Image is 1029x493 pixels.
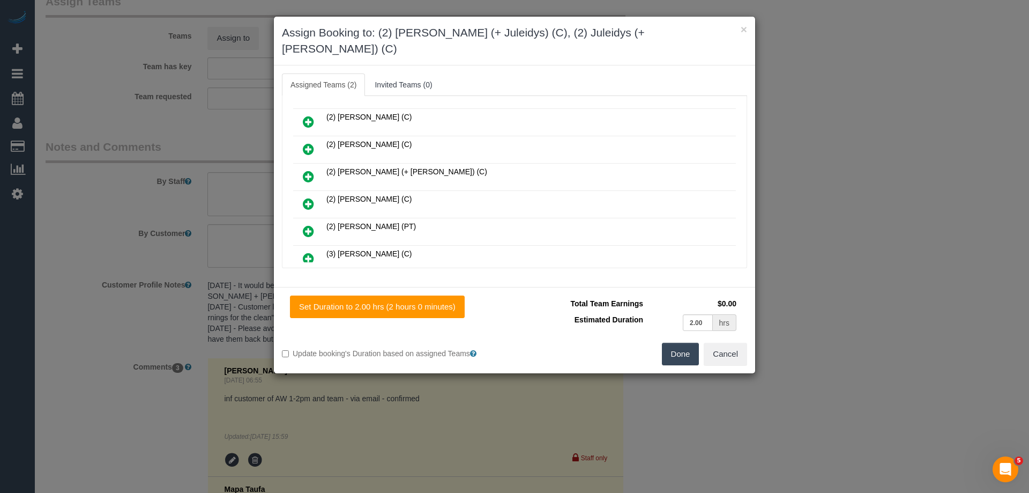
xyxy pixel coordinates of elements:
[326,249,412,258] span: (3) [PERSON_NAME] (C)
[575,315,643,324] span: Estimated Duration
[282,350,289,357] input: Update booking's Duration based on assigned Teams
[326,140,412,149] span: (2) [PERSON_NAME] (C)
[282,348,506,359] label: Update booking's Duration based on assigned Teams
[326,222,416,231] span: (2) [PERSON_NAME] (PT)
[713,314,736,331] div: hrs
[662,343,699,365] button: Done
[326,195,412,203] span: (2) [PERSON_NAME] (C)
[993,457,1018,482] iframe: Intercom live chat
[282,25,747,57] h3: Assign Booking to: (2) [PERSON_NAME] (+ Juleidys) (C), (2) Juleidys (+ [PERSON_NAME]) (C)
[741,24,747,35] button: ×
[523,296,646,312] td: Total Team Earnings
[366,73,441,96] a: Invited Teams (0)
[704,343,747,365] button: Cancel
[326,167,487,176] span: (2) [PERSON_NAME] (+ [PERSON_NAME]) (C)
[282,73,365,96] a: Assigned Teams (2)
[1015,457,1023,465] span: 5
[290,296,465,318] button: Set Duration to 2.00 hrs (2 hours 0 minutes)
[326,113,412,121] span: (2) [PERSON_NAME] (C)
[646,296,739,312] td: $0.00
